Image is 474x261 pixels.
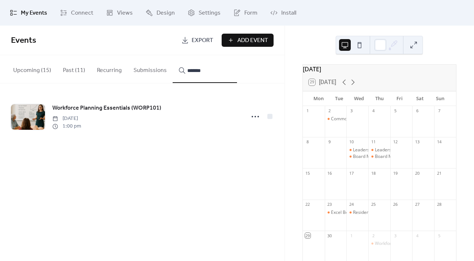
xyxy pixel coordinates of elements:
button: Add Event [222,34,274,47]
div: 1 [305,108,311,114]
div: 20 [414,170,420,176]
div: 17 [349,170,354,176]
button: Submissions [128,55,173,82]
a: Export [176,34,219,47]
a: My Events [4,3,53,23]
div: 6 [414,108,420,114]
div: 2 [370,233,376,238]
div: 3 [349,108,354,114]
span: Connect [71,9,93,18]
div: 28 [436,202,442,207]
span: Events [11,33,36,49]
div: 19 [392,170,398,176]
span: Design [157,9,175,18]
span: My Events [21,9,47,18]
a: Views [101,3,138,23]
span: Add Event [237,36,268,45]
div: 30 [327,233,332,238]
div: 14 [436,139,442,145]
button: Recurring [91,55,128,82]
div: 12 [392,139,398,145]
div: 23 [327,202,332,207]
div: 1 [349,233,354,238]
div: 13 [414,139,420,145]
div: 18 [370,170,376,176]
a: Design [140,3,180,23]
div: 4 [414,233,420,238]
button: Upcoming (15) [7,55,57,82]
div: 24 [349,202,354,207]
div: 3 [392,233,398,238]
a: Install [265,3,302,23]
span: Form [244,9,257,18]
div: Commonwealth Home Support Programme Essentials (CHSP101) [331,116,464,122]
div: 5 [436,233,442,238]
div: Leadership Fundamentals (LEAD201) - Day 2 [368,147,390,153]
span: Workforce Planning Essentials (WORP101) [52,104,161,113]
div: Mon [309,91,329,106]
span: Settings [199,9,221,18]
div: Leadership Fundamentals (LEAD201) - Day 2 [375,147,466,153]
div: 22 [305,202,311,207]
div: 21 [436,170,442,176]
div: 26 [392,202,398,207]
div: Board Masterclass for Aged Care and Disability Providers - MAST201 - Day 2 [368,154,390,160]
div: Tue [329,91,349,106]
span: Install [281,9,296,18]
div: 15 [305,170,311,176]
div: Excel Beginners (EXCE101) [325,209,347,216]
div: Workforce Planning Essentials (WORP101) [375,241,460,247]
div: Workforce Planning Essentials (WORP101) [368,241,390,247]
div: Sat [410,91,430,106]
div: 4 [370,108,376,114]
div: Sun [430,91,450,106]
div: Board Masterclass for Aged Care and Disability Providers - MAST201 - Day 1 [346,154,368,160]
div: Leadership Fundamentals (LEAD201) - Day 1 [353,147,444,153]
div: Leadership Fundamentals (LEAD201) - Day 1 [346,147,368,153]
button: Past (11) [57,55,91,82]
span: Views [117,9,133,18]
div: 25 [370,202,376,207]
div: 11 [370,139,376,145]
div: [DATE] [303,65,456,73]
div: 29 [305,233,311,238]
span: Export [192,36,213,45]
span: 1:00 pm [52,122,81,130]
div: 7 [436,108,442,114]
div: 10 [349,139,354,145]
div: Excel Beginners (EXCE101) [331,209,386,216]
div: 16 [327,170,332,176]
div: Thu [369,91,390,106]
div: 2 [327,108,332,114]
a: Settings [182,3,226,23]
div: Wed [349,91,369,106]
div: 27 [414,202,420,207]
span: [DATE] [52,115,81,122]
a: Connect [54,3,99,23]
div: 9 [327,139,332,145]
div: Residential Accommodation Admissions Essentials (RESI401) [346,209,368,216]
div: Fri [390,91,410,106]
div: 5 [392,108,398,114]
a: Workforce Planning Essentials (WORP101) [52,103,161,113]
div: Commonwealth Home Support Programme Essentials (CHSP101) [325,116,347,122]
a: Form [228,3,263,23]
div: 8 [305,139,311,145]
